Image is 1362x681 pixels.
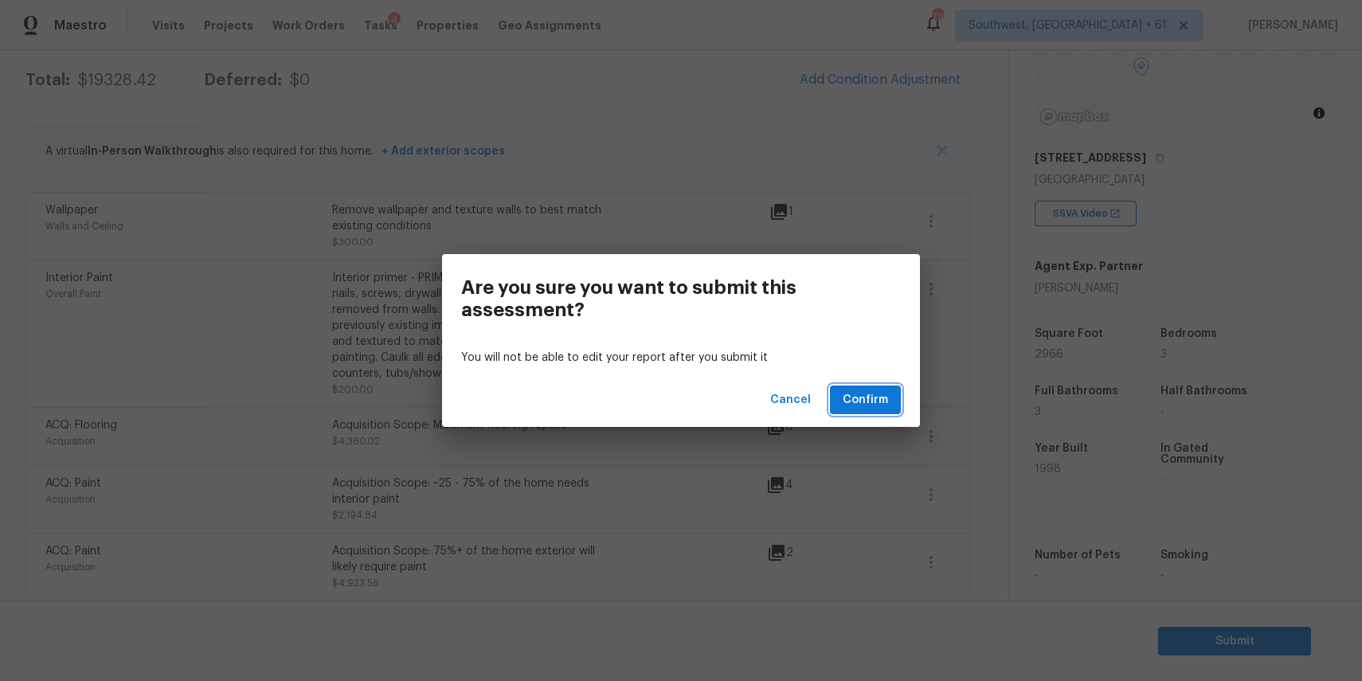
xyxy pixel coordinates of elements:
[770,390,811,410] span: Cancel
[461,350,901,366] p: You will not be able to edit your report after you submit it
[764,386,817,415] button: Cancel
[830,386,901,415] button: Confirm
[843,390,888,410] span: Confirm
[461,276,829,321] h3: Are you sure you want to submit this assessment?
